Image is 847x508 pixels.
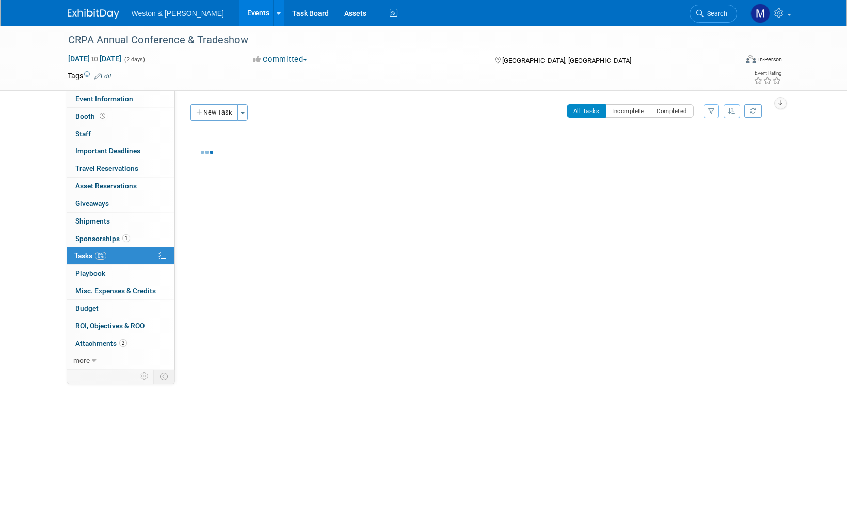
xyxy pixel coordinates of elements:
[94,73,111,80] a: Edit
[75,217,110,225] span: Shipments
[67,90,174,107] a: Event Information
[75,112,107,120] span: Booth
[75,234,130,243] span: Sponsorships
[90,55,100,63] span: to
[67,282,174,299] a: Misc. Expenses & Credits
[75,130,91,138] span: Staff
[73,356,90,364] span: more
[75,287,156,295] span: Misc. Expenses & Credits
[75,199,109,208] span: Giveaways
[67,108,174,125] a: Booth
[67,300,174,317] a: Budget
[67,178,174,195] a: Asset Reservations
[123,56,145,63] span: (2 days)
[746,55,756,63] img: Format-Inperson.png
[758,56,782,63] div: In-Person
[68,54,122,63] span: [DATE] [DATE]
[95,252,106,260] span: 0%
[67,125,174,142] a: Staff
[98,112,107,120] span: Booth not reserved yet
[75,339,127,347] span: Attachments
[75,147,140,155] span: Important Deadlines
[750,4,770,23] img: Mary Ann Trujillo
[75,269,105,277] span: Playbook
[650,104,694,118] button: Completed
[122,234,130,242] span: 1
[567,104,606,118] button: All Tasks
[67,230,174,247] a: Sponsorships1
[75,164,138,172] span: Travel Reservations
[67,195,174,212] a: Giveaways
[676,54,782,69] div: Event Format
[67,247,174,264] a: Tasks0%
[67,265,174,282] a: Playbook
[704,10,727,18] span: Search
[605,104,650,118] button: Incomplete
[250,54,311,65] button: Committed
[75,322,145,330] span: ROI, Objectives & ROO
[67,142,174,160] a: Important Deadlines
[74,251,106,260] span: Tasks
[690,5,737,23] a: Search
[132,9,224,18] span: Weston & [PERSON_NAME]
[153,370,174,383] td: Toggle Event Tabs
[75,182,137,190] span: Asset Reservations
[67,335,174,352] a: Attachments2
[67,160,174,177] a: Travel Reservations
[136,370,154,383] td: Personalize Event Tab Strip
[68,9,119,19] img: ExhibitDay
[119,339,127,347] span: 2
[67,352,174,369] a: more
[190,104,238,121] button: New Task
[67,213,174,230] a: Shipments
[75,304,99,312] span: Budget
[754,71,781,76] div: Event Rating
[201,151,213,154] img: loading...
[744,104,762,118] a: Refresh
[65,31,722,50] div: CRPA Annual Conference & Tradeshow
[68,71,111,81] td: Tags
[502,57,631,65] span: [GEOGRAPHIC_DATA], [GEOGRAPHIC_DATA]
[67,317,174,335] a: ROI, Objectives & ROO
[75,94,133,103] span: Event Information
